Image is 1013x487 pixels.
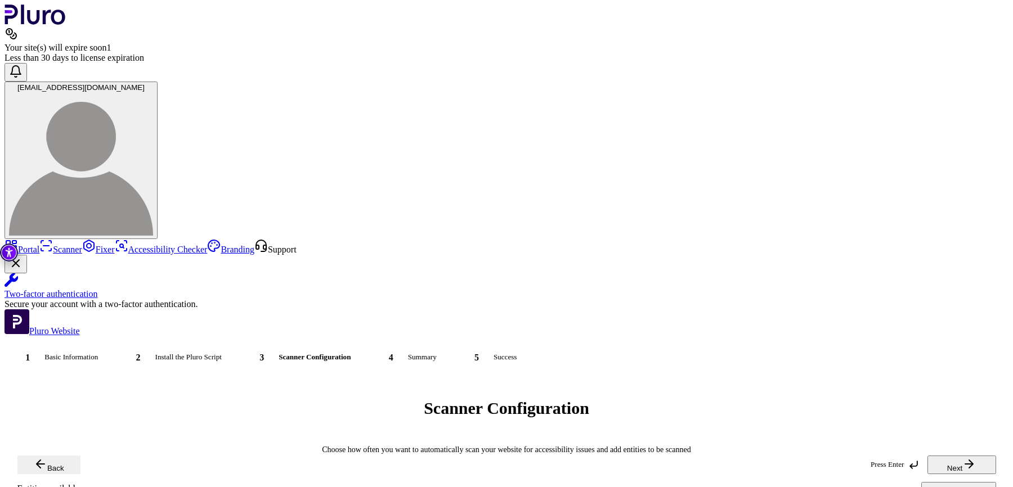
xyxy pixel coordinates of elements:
[5,326,80,336] a: Open Pluro Website
[254,245,297,254] a: Open Support screen
[39,245,82,254] a: Scanner
[927,456,996,475] button: Next
[17,456,81,475] button: Back
[424,399,589,418] h2: Scanner Configuration
[5,17,66,26] a: Logo
[5,255,27,273] button: Close Two-factor authentication notification
[128,347,149,368] div: 2
[5,299,1008,309] div: Secure your account with a two-factor authentication.
[115,245,208,254] a: Accessibility Checker
[494,352,517,363] div: Success
[82,245,115,254] a: Fixer
[871,460,919,471] div: Press Enter
[44,352,98,363] div: Basic Information
[17,347,39,368] div: 1
[106,43,111,52] span: 1
[5,43,1008,53] div: Your site(s) will expire soon
[5,63,27,82] button: Open notifications, you have undefined new notifications
[5,239,1008,336] aside: Sidebar menu
[5,289,1008,299] div: Two-factor authentication
[380,347,402,368] div: 4
[5,53,1008,63] div: Less than 30 days to license expiration
[5,273,1008,299] a: Two-factor authentication
[5,82,158,239] button: [EMAIL_ADDRESS][DOMAIN_NAME]Golan_yu@mail.tel-aviv.gov.il
[5,245,39,254] a: Portal
[279,352,351,363] div: Scanner Configuration
[466,347,487,368] div: 5
[408,352,437,363] div: Summary
[322,444,691,456] p: Choose how often you want to automatically scan your website for accessibility issues and add ent...
[155,352,222,363] div: Install the Pluro Script
[251,347,272,368] div: 3
[17,83,145,92] span: [EMAIL_ADDRESS][DOMAIN_NAME]
[207,245,254,254] a: Branding
[9,92,153,236] img: Golan_yu@mail.tel-aviv.gov.il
